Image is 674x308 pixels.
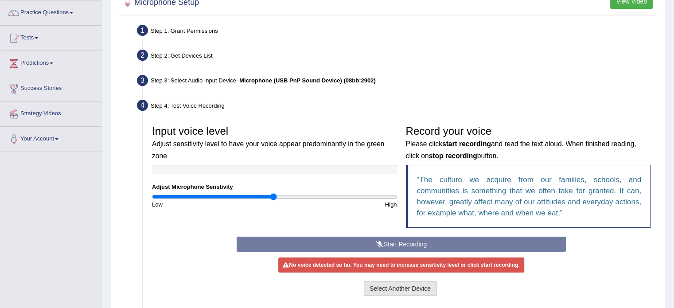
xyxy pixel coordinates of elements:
[0,51,101,73] a: Predictions
[152,125,397,160] h3: Input voice level
[417,175,642,217] q: The culture we acquire from our families, schools, and communities is something that we often tak...
[274,200,401,209] div: High
[239,77,375,84] b: Microphone (USB PnP Sound Device) (08bb:2902)
[406,125,651,160] h3: Record your voice
[0,0,101,23] a: Practice Questions
[236,77,376,84] span: –
[364,281,436,296] button: Select Another Device
[148,200,274,209] div: Low
[0,26,101,48] a: Tests
[133,72,661,92] div: Step 3: Select Audio Input Device
[0,127,101,149] a: Your Account
[133,47,661,66] div: Step 2: Get Devices List
[152,140,384,159] small: Adjust sensitivity level to have your voice appear predominantly in the green zone
[133,97,661,117] div: Step 4: Test Voice Recording
[133,22,661,42] div: Step 1: Grant Permissions
[278,257,524,273] div: No voice detected so far. You may need to increase sensitivity level or click start recording.
[0,101,101,124] a: Strategy Videos
[442,140,491,148] b: start recording
[0,76,101,98] a: Success Stories
[406,140,636,159] small: Please click and read the text aloud. When finished reading, click on button.
[152,183,233,191] label: Adjust Microphone Senstivity
[429,152,477,160] b: stop recording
